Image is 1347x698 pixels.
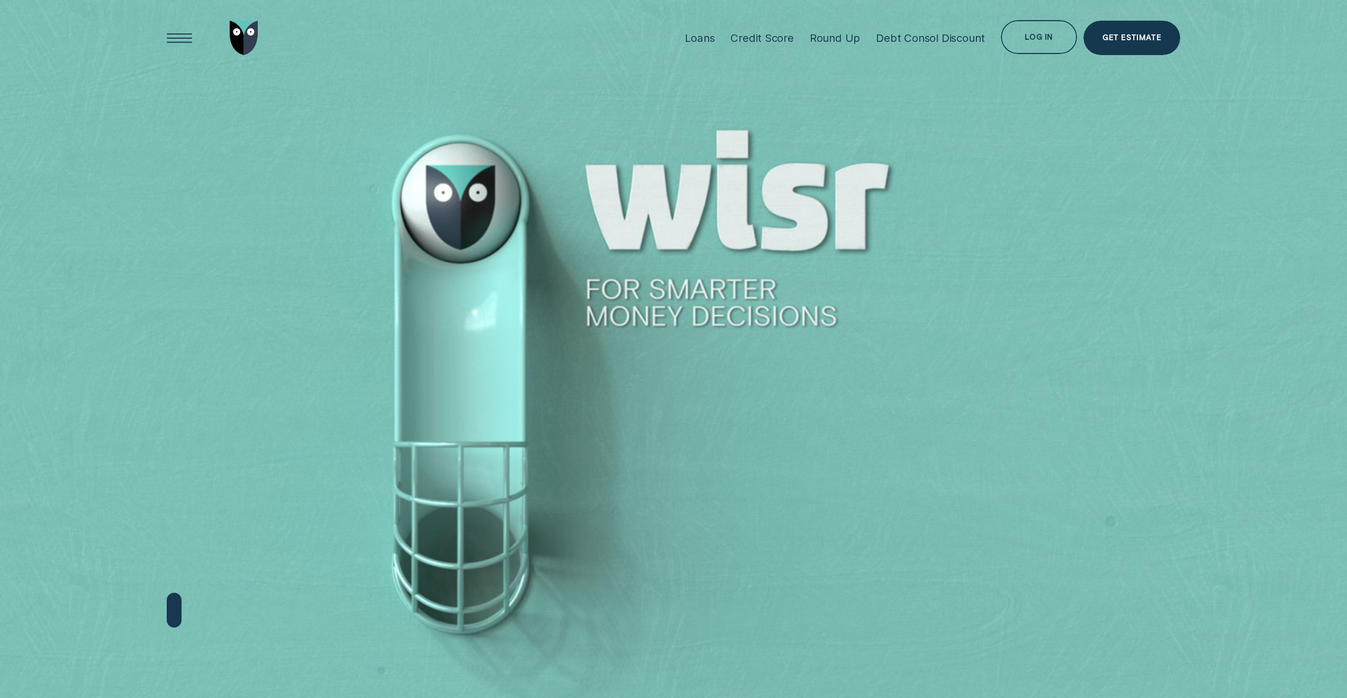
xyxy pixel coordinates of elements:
[685,31,715,44] div: Loans
[810,31,860,44] div: Round Up
[230,21,258,55] img: Wisr
[876,31,985,44] div: Debt Consol Discount
[730,31,794,44] div: Credit Score
[1083,21,1180,55] a: Get Estimate
[1001,20,1077,55] button: Log in
[162,21,197,55] button: Open Menu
